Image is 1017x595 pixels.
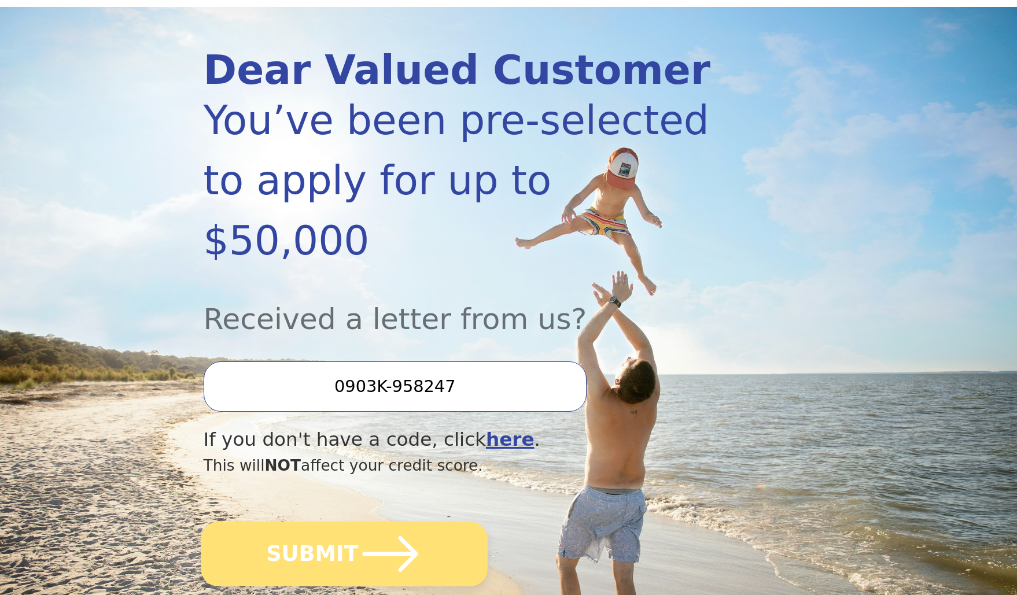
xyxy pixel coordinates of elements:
div: This will affect your credit score. [204,454,723,477]
input: Enter your Offer Code: [204,361,587,411]
button: SUBMIT [201,522,488,586]
div: Dear Valued Customer [204,50,723,90]
div: Received a letter from us? [204,271,723,341]
div: If you don't have a code, click . [204,426,723,454]
div: You’ve been pre-selected to apply for up to $50,000 [204,90,723,271]
a: here [486,428,535,450]
span: NOT [265,456,301,474]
